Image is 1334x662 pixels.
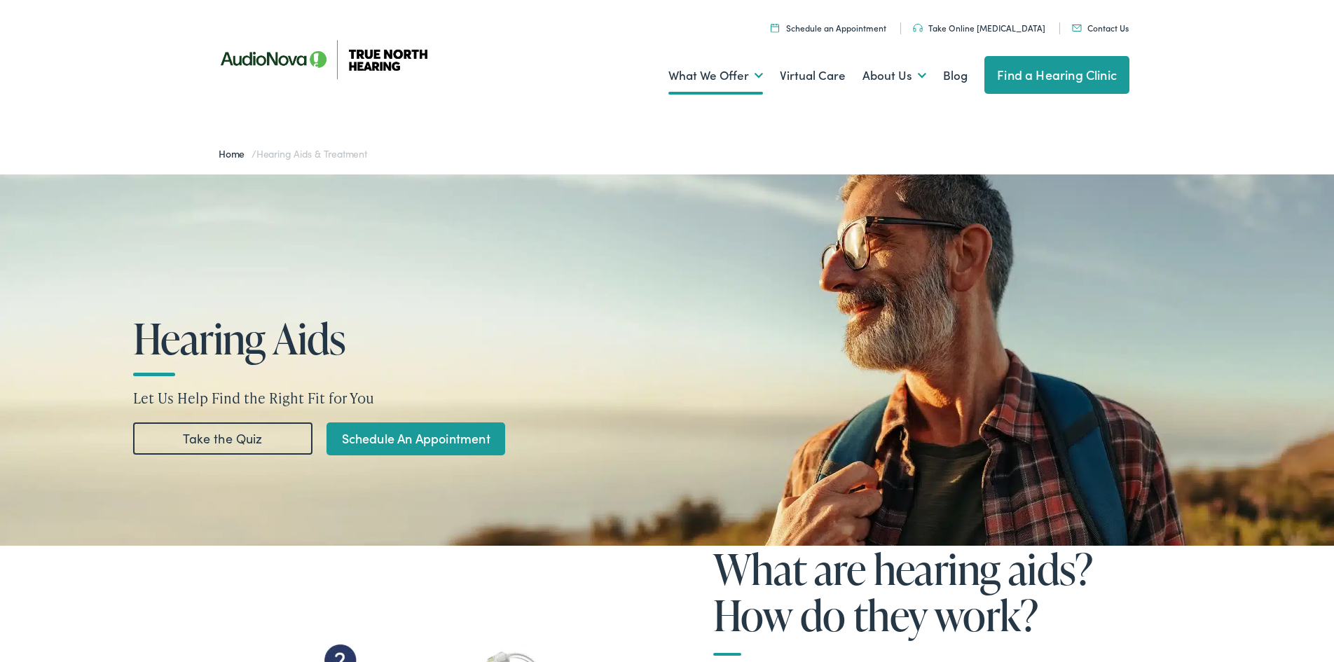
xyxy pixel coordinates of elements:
[133,315,559,361] h1: Hearing Aids
[771,22,886,34] a: Schedule an Appointment
[913,22,1045,34] a: Take Online [MEDICAL_DATA]
[862,50,926,102] a: About Us
[133,422,312,455] a: Take the Quiz
[326,422,505,455] a: Schedule An Appointment
[1072,22,1129,34] a: Contact Us
[219,146,252,160] a: Home
[913,24,923,32] img: Headphones icon in color code ffb348
[780,50,846,102] a: Virtual Care
[668,50,763,102] a: What We Offer
[133,387,1201,408] p: Let Us Help Find the Right Fit for You
[219,146,367,160] span: /
[771,23,779,32] img: Icon symbolizing a calendar in color code ffb348
[1072,25,1082,32] img: Mail icon in color code ffb348, used for communication purposes
[943,50,968,102] a: Blog
[256,146,367,160] span: Hearing Aids & Treatment
[713,546,1129,656] h2: What are hearing aids? How do they work?
[984,56,1129,94] a: Find a Hearing Clinic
